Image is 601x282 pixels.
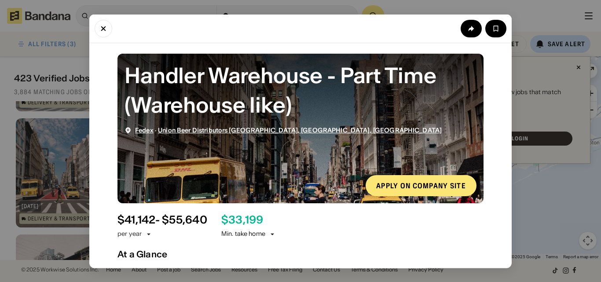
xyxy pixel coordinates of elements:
[117,213,207,226] div: $ 41,142 - $55,640
[135,126,154,134] span: Fedex
[95,19,112,37] button: Close
[135,126,442,134] div: ·
[117,249,484,259] div: At a Glance
[117,266,297,275] div: Hours
[125,60,476,119] div: Handler Warehouse - Part Time (Warehouse like)
[221,230,276,238] div: Min. take home
[158,126,442,134] span: Union Beer Distributors [GEOGRAPHIC_DATA], [GEOGRAPHIC_DATA], [GEOGRAPHIC_DATA]
[304,266,484,275] div: Benefits
[376,182,466,189] div: Apply on company site
[117,230,142,238] div: per year
[221,213,264,226] div: $ 33,199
